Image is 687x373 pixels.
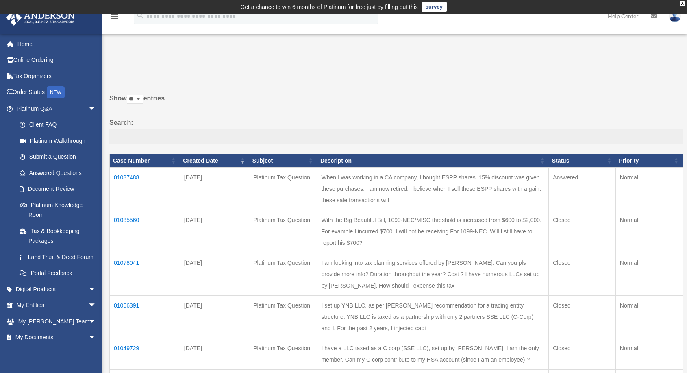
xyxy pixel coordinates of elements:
[6,52,109,68] a: Online Ordering
[615,210,683,253] td: Normal
[317,168,549,210] td: When I was working in a CA company, I bought ESPP shares. 15% discount was given these purchases....
[549,253,616,296] td: Closed
[11,117,104,133] a: Client FAQ
[110,168,180,210] td: 01087488
[317,338,549,370] td: I have a LLC taxed as a C corp (SSE LLC), set up by [PERSON_NAME]. I am the only member. Can my C...
[6,281,109,297] a: Digital Productsarrow_drop_down
[11,223,104,249] a: Tax & Bookkeeping Packages
[109,117,683,144] label: Search:
[180,168,249,210] td: [DATE]
[11,133,104,149] a: Platinum Walkthrough
[615,296,683,338] td: Normal
[180,296,249,338] td: [DATE]
[88,313,104,330] span: arrow_drop_down
[317,296,549,338] td: I set up YNB LLC, as per [PERSON_NAME] recommendation for a trading entity structure. YNB LLC is ...
[615,154,683,168] th: Priority: activate to sort column ascending
[110,154,180,168] th: Case Number: activate to sort column ascending
[88,345,104,362] span: arrow_drop_down
[88,297,104,314] span: arrow_drop_down
[11,149,104,165] a: Submit a Question
[11,165,100,181] a: Answered Questions
[615,168,683,210] td: Normal
[6,313,109,329] a: My [PERSON_NAME] Teamarrow_drop_down
[317,253,549,296] td: I am looking into tax planning services offered by [PERSON_NAME]. Can you pls provide more info? ...
[11,249,104,265] a: Land Trust & Deed Forum
[669,10,681,22] img: User Pic
[6,68,109,84] a: Tax Organizers
[422,2,447,12] a: survey
[110,11,120,21] i: menu
[549,296,616,338] td: Closed
[549,168,616,210] td: Answered
[180,253,249,296] td: [DATE]
[249,168,317,210] td: Platinum Tax Question
[6,36,109,52] a: Home
[6,297,109,314] a: My Entitiesarrow_drop_down
[110,338,180,370] td: 01049729
[136,11,145,20] i: search
[317,154,549,168] th: Description: activate to sort column ascending
[109,129,683,144] input: Search:
[11,265,104,281] a: Portal Feedback
[249,296,317,338] td: Platinum Tax Question
[88,329,104,346] span: arrow_drop_down
[11,197,104,223] a: Platinum Knowledge Room
[180,210,249,253] td: [DATE]
[240,2,418,12] div: Get a chance to win 6 months of Platinum for free just by filling out this
[110,210,180,253] td: 01085560
[4,10,77,26] img: Anderson Advisors Platinum Portal
[680,1,685,6] div: close
[249,253,317,296] td: Platinum Tax Question
[47,86,65,98] div: NEW
[88,100,104,117] span: arrow_drop_down
[11,181,104,197] a: Document Review
[6,100,104,117] a: Platinum Q&Aarrow_drop_down
[549,154,616,168] th: Status: activate to sort column ascending
[180,338,249,370] td: [DATE]
[249,210,317,253] td: Platinum Tax Question
[249,154,317,168] th: Subject: activate to sort column ascending
[180,154,249,168] th: Created Date: activate to sort column ascending
[127,95,143,104] select: Showentries
[110,296,180,338] td: 01066391
[88,281,104,298] span: arrow_drop_down
[6,84,109,101] a: Order StatusNEW
[110,253,180,296] td: 01078041
[6,329,109,346] a: My Documentsarrow_drop_down
[249,338,317,370] td: Platinum Tax Question
[110,14,120,21] a: menu
[6,345,109,362] a: Online Learningarrow_drop_down
[317,210,549,253] td: With the Big Beautiful Bill, 1099-NEC/MISC threshold is increased from $600 to $2,000. For exampl...
[615,253,683,296] td: Normal
[109,93,683,112] label: Show entries
[549,210,616,253] td: Closed
[549,338,616,370] td: Closed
